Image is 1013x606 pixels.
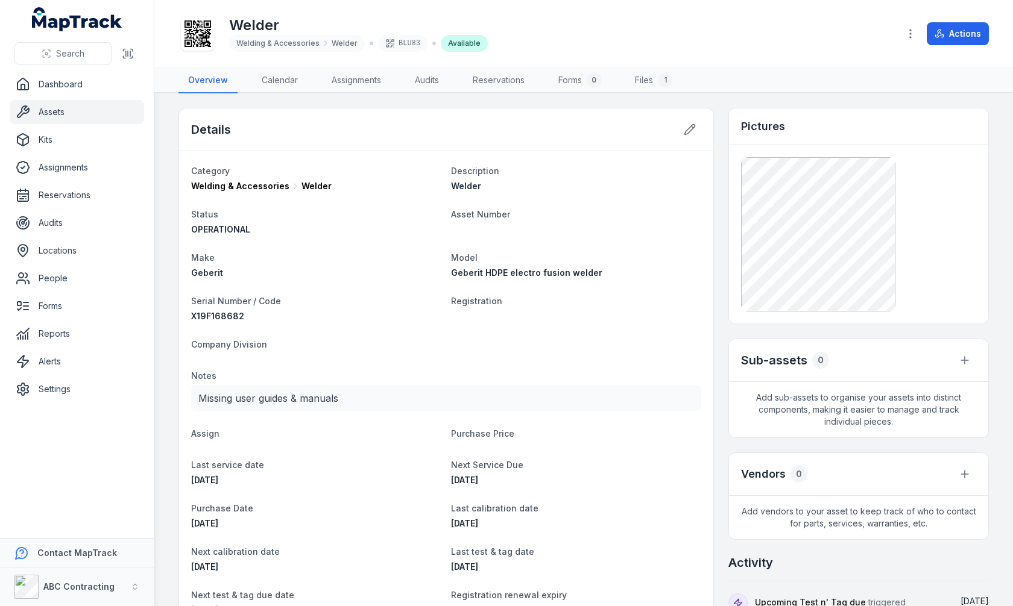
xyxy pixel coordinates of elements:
[10,155,144,180] a: Assignments
[10,183,144,207] a: Reservations
[191,209,218,219] span: Status
[451,460,523,470] span: Next Service Due
[927,22,989,45] button: Actions
[10,211,144,235] a: Audits
[10,128,144,152] a: Kits
[441,35,488,52] div: Available
[405,68,449,93] a: Audits
[191,311,244,321] span: X19F168682
[451,166,499,176] span: Description
[729,382,988,437] span: Add sub-assets to organise your assets into distinct components, making it easier to manage and t...
[10,377,144,401] a: Settings
[191,561,218,572] span: [DATE]
[10,72,144,96] a: Dashboard
[10,294,144,318] a: Forms
[191,121,231,138] h2: Details
[191,166,230,176] span: Category
[332,39,358,48] span: Welder
[451,209,510,219] span: Asset Number
[451,428,514,439] span: Purchase Price
[812,352,829,369] div: 0
[191,180,289,192] span: Welding & Accessories
[191,252,215,263] span: Make
[10,239,144,263] a: Locations
[191,546,280,557] span: Next calibration date
[463,68,534,93] a: Reservations
[451,475,478,485] span: [DATE]
[198,390,694,407] p: Missing user guides & manuals
[451,518,478,528] time: 24/03/2025, 11:00:00 am
[236,39,320,48] span: Welding & Accessories
[10,266,144,290] a: People
[56,48,84,60] span: Search
[43,581,115,592] strong: ABC Contracting
[729,496,988,539] span: Add vendors to your asset to keep track of who to contact for parts, services, warranties, etc.
[587,73,601,87] div: 0
[451,561,478,572] span: [DATE]
[10,322,144,346] a: Reports
[14,42,112,65] button: Search
[37,548,117,558] strong: Contact MapTrack
[252,68,308,93] a: Calendar
[791,466,807,483] div: 0
[191,503,253,513] span: Purchase Date
[191,518,218,528] span: [DATE]
[301,180,332,192] span: Welder
[451,546,534,557] span: Last test & tag date
[229,16,488,35] h1: Welder
[191,370,216,381] span: Notes
[728,554,773,571] h2: Activity
[741,466,786,483] h3: Vendors
[191,561,218,572] time: 21/09/2025, 10:00:00 am
[10,349,144,373] a: Alerts
[178,68,238,93] a: Overview
[741,118,785,135] h3: Pictures
[549,68,611,93] a: Forms0
[322,68,391,93] a: Assignments
[961,596,989,606] span: [DATE]
[191,428,219,439] span: Assign
[451,252,478,263] span: Model
[191,296,281,306] span: Serial Number / Code
[451,475,478,485] time: 21/02/2026, 11:00:00 am
[451,590,567,600] span: Registration renewal expiry
[191,339,267,349] span: Company Division
[378,35,428,52] div: BLU83
[191,590,294,600] span: Next test & tag due date
[191,475,218,485] span: [DATE]
[658,73,672,87] div: 1
[32,7,122,31] a: MapTrack
[961,596,989,606] time: 22/08/2025, 10:00:00 am
[451,518,478,528] span: [DATE]
[191,224,250,234] span: OPERATIONAL
[451,296,502,306] span: Registration
[451,267,602,278] span: Geberit HDPE electro fusion welder
[741,352,807,369] h2: Sub-assets
[191,267,223,278] span: Geberit
[625,68,682,93] a: Files1
[451,503,538,513] span: Last calibration date
[10,100,144,124] a: Assets
[191,518,218,528] time: 20/12/2024, 11:00:00 am
[191,460,264,470] span: Last service date
[451,181,481,191] span: Welder
[451,561,478,572] time: 24/03/2025, 11:00:00 am
[191,475,218,485] time: 21/02/2025, 11:00:00 am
